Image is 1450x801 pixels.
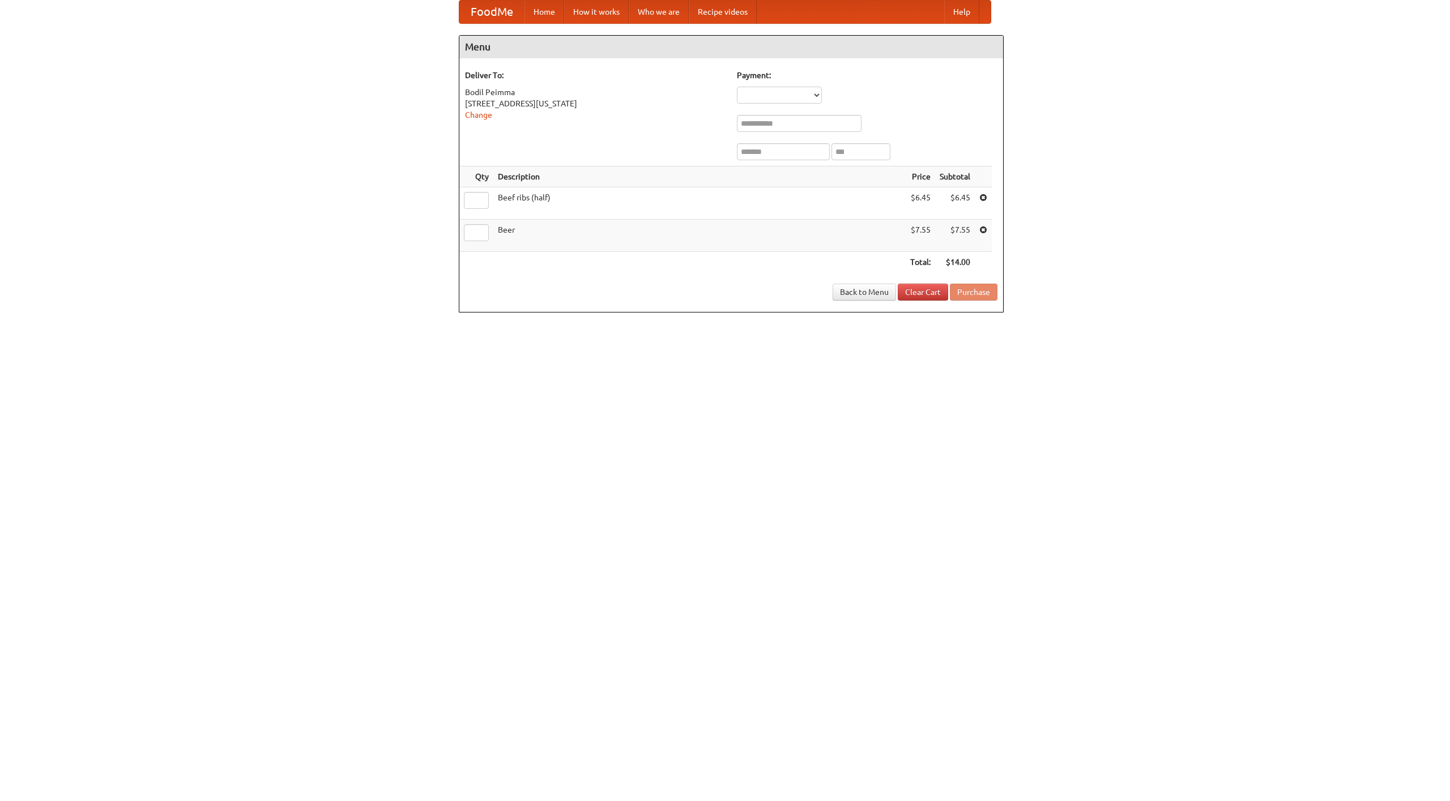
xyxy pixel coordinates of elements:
th: Description [493,166,906,187]
td: $6.45 [935,187,975,220]
a: Clear Cart [898,284,948,301]
a: FoodMe [459,1,524,23]
a: Who we are [629,1,689,23]
td: $7.55 [935,220,975,252]
div: [STREET_ADDRESS][US_STATE] [465,98,726,109]
td: Beef ribs (half) [493,187,906,220]
h5: Deliver To: [465,70,726,81]
h5: Payment: [737,70,997,81]
a: Home [524,1,564,23]
a: Recipe videos [689,1,757,23]
th: $14.00 [935,252,975,273]
td: Beer [493,220,906,252]
button: Purchase [950,284,997,301]
th: Subtotal [935,166,975,187]
a: Help [944,1,979,23]
th: Total: [906,252,935,273]
th: Price [906,166,935,187]
h4: Menu [459,36,1003,58]
th: Qty [459,166,493,187]
div: Bodil Peimma [465,87,726,98]
td: $6.45 [906,187,935,220]
a: Back to Menu [833,284,896,301]
td: $7.55 [906,220,935,252]
a: Change [465,110,492,119]
a: How it works [564,1,629,23]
